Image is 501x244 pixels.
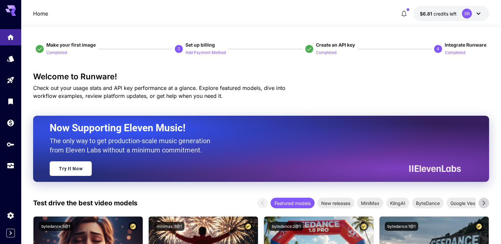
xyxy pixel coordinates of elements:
button: Certified Model – Vetted for best performance and includes a commercial license. [359,222,368,231]
button: bytedance:1@1 [385,222,418,231]
div: Models [7,55,15,63]
p: Completed [46,50,67,56]
div: Library [7,97,15,105]
button: minimax:3@1 [154,222,184,231]
div: SR [462,9,472,19]
div: Playground [7,76,15,84]
button: Certified Model – Vetted for best performance and includes a commercial license. [128,222,137,231]
span: MiniMax [357,200,383,207]
div: KlingAI [386,198,409,208]
p: Completed [316,50,336,56]
span: ByteDance [412,200,444,207]
button: $6.8103SR [413,6,489,21]
div: Settings [7,211,15,220]
div: API Keys [7,140,15,148]
div: ByteDance [412,198,444,208]
span: Featured models [271,200,315,207]
button: Certified Model – Vetted for best performance and includes a commercial license. [244,222,253,231]
div: Google Veo [446,198,479,208]
nav: breadcrumb [33,10,48,18]
a: Home [33,10,48,18]
div: MiniMax [357,198,383,208]
div: Home [7,33,15,41]
span: Check out your usage stats and API key performance at a glance. Explore featured models, dive int... [33,85,285,99]
div: Featured models [271,198,315,208]
button: Completed [46,48,67,56]
span: credits left [433,11,457,17]
button: bytedance:2@1 [269,222,303,231]
button: bytedance:5@1 [39,222,73,231]
button: Certified Model – Vetted for best performance and includes a commercial license. [475,222,483,231]
div: $6.8103 [420,10,457,17]
p: Add Payment Method [185,50,226,56]
button: Expand sidebar [6,229,15,237]
span: $6.81 [420,11,433,17]
p: Test drive the best video models [33,198,137,208]
a: Try It Now [50,161,92,176]
span: Google Veo [446,200,479,207]
div: New releases [317,198,354,208]
span: Integrate Runware [445,42,486,48]
div: Wallet [7,119,15,127]
h2: Now Supporting Eleven Music! [50,122,456,134]
div: Usage [7,162,15,170]
span: Make your first image [46,42,96,48]
p: 2 [178,46,180,52]
button: Completed [316,48,336,56]
p: Completed [445,50,465,56]
p: The only way to get production-scale music generation from Eleven Labs without a minimum commitment. [50,136,215,155]
button: Add Payment Method [185,48,226,56]
span: New releases [317,200,354,207]
span: Set up billing [185,42,215,48]
span: KlingAI [386,200,409,207]
p: 4 [437,46,439,52]
h3: Welcome to Runware! [33,72,489,81]
button: Completed [445,48,465,56]
span: Create an API key [316,42,355,48]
